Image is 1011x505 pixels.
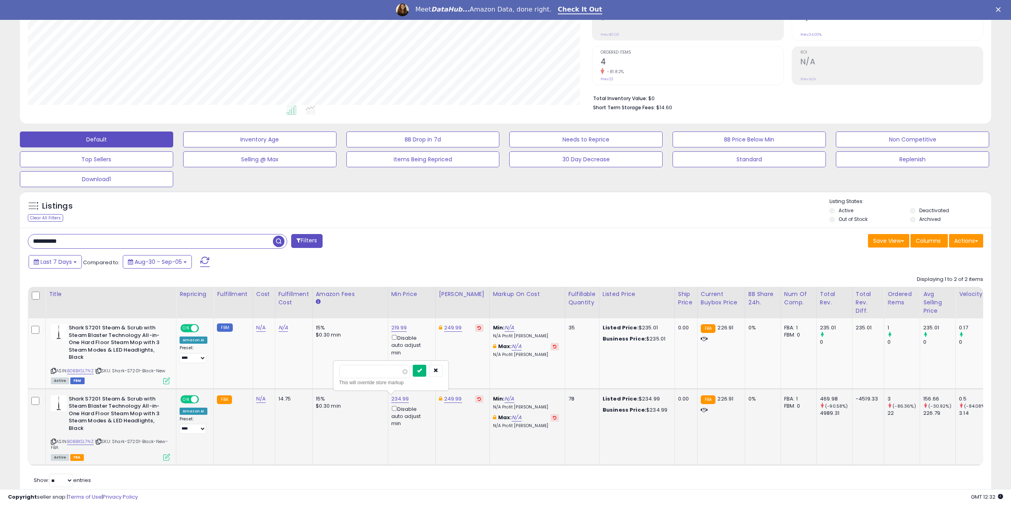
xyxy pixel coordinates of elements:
div: $235.01 [603,335,669,342]
th: The percentage added to the cost of goods (COGS) that forms the calculator for Min & Max prices. [489,287,565,318]
span: Aug-30 - Sep-05 [135,258,182,266]
a: 249.99 [444,324,462,332]
b: Business Price: [603,406,646,414]
div: FBM: 0 [784,402,810,410]
b: Shark S7201 Steam & Scrub with Steam Blaster Technology All-in-One Hard Floor Steam Mop with 3 St... [69,395,165,434]
button: Needs to Reprice [509,132,663,147]
span: FBA [70,454,84,461]
button: Selling @ Max [183,151,336,167]
div: 235.01 [923,324,955,331]
div: Close [996,7,1004,12]
div: 226.79 [923,410,955,417]
b: Listed Price: [603,395,639,402]
div: Disable auto adjust min [391,333,429,356]
small: FBA [217,395,232,404]
div: Fulfillment [217,290,249,298]
img: Profile image for Georgie [396,4,409,16]
b: Min: [493,395,505,402]
div: Velocity [959,290,988,298]
small: (-84.08%) [964,403,987,409]
strong: Copyright [8,493,37,501]
h5: Listings [42,201,73,212]
div: 3.14 [959,410,991,417]
a: N/A [278,324,288,332]
div: Ordered Items [887,290,916,307]
span: Last 7 Days [41,258,72,266]
p: N/A Profit [PERSON_NAME] [493,352,559,358]
div: Current Buybox Price [701,290,742,307]
div: 0 [820,339,852,346]
div: Displaying 1 to 2 of 2 items [917,276,983,283]
span: 2025-09-14 12:32 GMT [971,493,1003,501]
button: Inventory Age [183,132,336,147]
button: Non Competitive [836,132,989,147]
b: Total Inventory Value: [593,95,647,102]
small: Prev: $0.00 [601,32,619,37]
button: Top Sellers [20,151,173,167]
a: 234.99 [391,395,409,403]
div: $0.30 min [316,402,382,410]
a: B0BBXSL7NZ [67,368,94,374]
a: Privacy Policy [103,493,138,501]
div: Avg Selling Price [923,290,952,315]
button: Aug-30 - Sep-05 [123,255,192,269]
div: Listed Price [603,290,671,298]
a: B0BBXSL7NZ [67,438,94,445]
a: N/A [256,395,266,403]
div: 1 [887,324,920,331]
h2: N/A [800,57,983,68]
span: ON [181,325,191,332]
span: Show: entries [34,476,91,484]
div: 4989.31 [820,410,852,417]
div: 0 [887,339,920,346]
b: Min: [493,324,505,331]
small: (-30.92%) [928,403,951,409]
button: Filters [291,234,322,248]
div: 0% [748,324,775,331]
div: BB Share 24h. [748,290,777,307]
span: Columns [916,237,941,245]
div: $235.01 [603,324,669,331]
div: 0.17 [959,324,991,331]
div: Cost [256,290,272,298]
div: 15% [316,324,382,331]
a: N/A [256,324,266,332]
div: Amazon AI [180,408,207,415]
span: 226.91 [717,395,733,402]
div: 0.5 [959,395,991,402]
div: $0.30 min [316,331,382,339]
div: Preset: [180,345,207,363]
div: Clear All Filters [28,214,63,222]
span: ON [181,396,191,402]
div: FBM: 0 [784,331,810,339]
b: Listed Price: [603,324,639,331]
span: $14.60 [656,104,672,111]
small: (-90.58%) [825,403,848,409]
div: Min Price [391,290,432,298]
span: Ordered Items [601,50,783,55]
div: Title [49,290,173,298]
p: N/A Profit [PERSON_NAME] [493,404,559,410]
div: Fulfillment Cost [278,290,309,307]
b: Shark S7201 Steam & Scrub with Steam Blaster Technology All-in-One Hard Floor Steam Mop with 3 St... [69,324,165,363]
a: N/A [505,324,514,332]
button: Actions [949,234,983,248]
small: FBM [217,323,232,332]
button: Columns [910,234,948,248]
div: $234.99 [603,395,669,402]
a: Terms of Use [68,493,102,501]
a: N/A [505,395,514,403]
button: 30 Day Decrease [509,151,663,167]
button: BB Drop in 7d [346,132,500,147]
div: ASIN: [51,324,170,383]
span: OFF [198,396,211,402]
div: 235.01 [820,324,852,331]
div: -4519.33 [856,395,878,402]
div: Meet Amazon Data, done right. [415,6,551,14]
button: Items Being Repriced [346,151,500,167]
div: 15% [316,395,382,402]
b: Max: [498,414,512,421]
div: $234.99 [603,406,669,414]
div: Total Rev. [820,290,849,307]
div: 35 [568,324,593,331]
